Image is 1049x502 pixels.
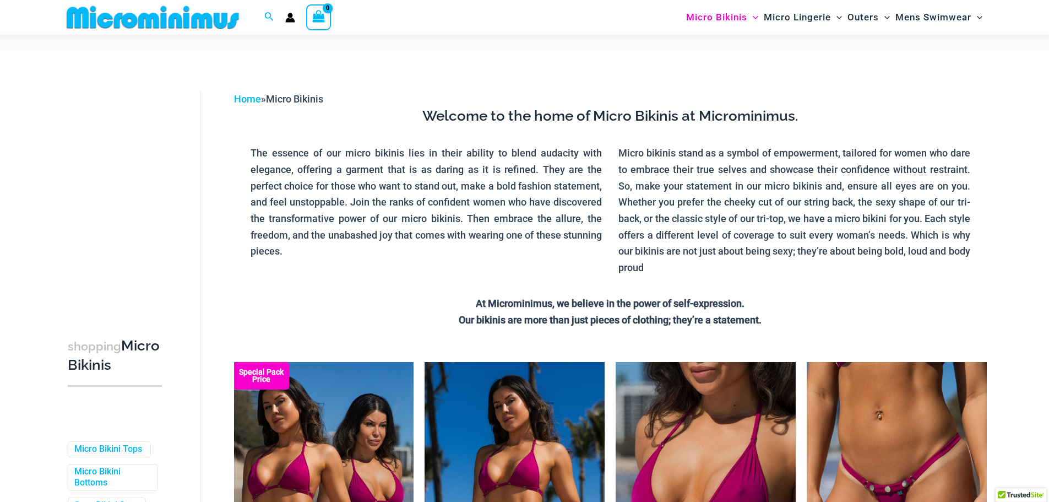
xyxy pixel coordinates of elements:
[62,5,243,30] img: MM SHOP LOGO FLAT
[761,3,845,31] a: Micro LingerieMenu ToggleMenu Toggle
[764,3,831,31] span: Micro Lingerie
[234,93,261,105] a: Home
[242,107,979,126] h3: Welcome to the home of Micro Bikinis at Microminimus.
[264,10,274,24] a: Search icon link
[68,337,162,375] h3: Micro Bikinis
[971,3,982,31] span: Menu Toggle
[68,339,121,353] span: shopping
[683,3,761,31] a: Micro BikinisMenu ToggleMenu Toggle
[682,2,987,33] nav: Site Navigation
[266,93,323,105] span: Micro Bikinis
[847,3,879,31] span: Outers
[251,145,602,260] p: The essence of our micro bikinis lies in their ability to blend audacity with elegance, offering ...
[618,145,970,276] p: Micro bikinis stand as a symbol of empowerment, tailored for women who dare to embrace their true...
[285,13,295,23] a: Account icon link
[879,3,890,31] span: Menu Toggle
[476,298,744,309] strong: At Microminimus, we believe in the power of self-expression.
[74,444,142,455] a: Micro Bikini Tops
[845,3,893,31] a: OutersMenu ToggleMenu Toggle
[74,466,149,489] a: Micro Bikini Bottoms
[68,82,167,303] iframe: TrustedSite Certified
[831,3,842,31] span: Menu Toggle
[686,3,747,31] span: Micro Bikinis
[306,4,331,30] a: View Shopping Cart, empty
[459,314,762,326] strong: Our bikinis are more than just pieces of clothing; they’re a statement.
[234,369,289,383] b: Special Pack Price
[893,3,985,31] a: Mens SwimwearMenu ToggleMenu Toggle
[234,93,323,105] span: »
[895,3,971,31] span: Mens Swimwear
[747,3,758,31] span: Menu Toggle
